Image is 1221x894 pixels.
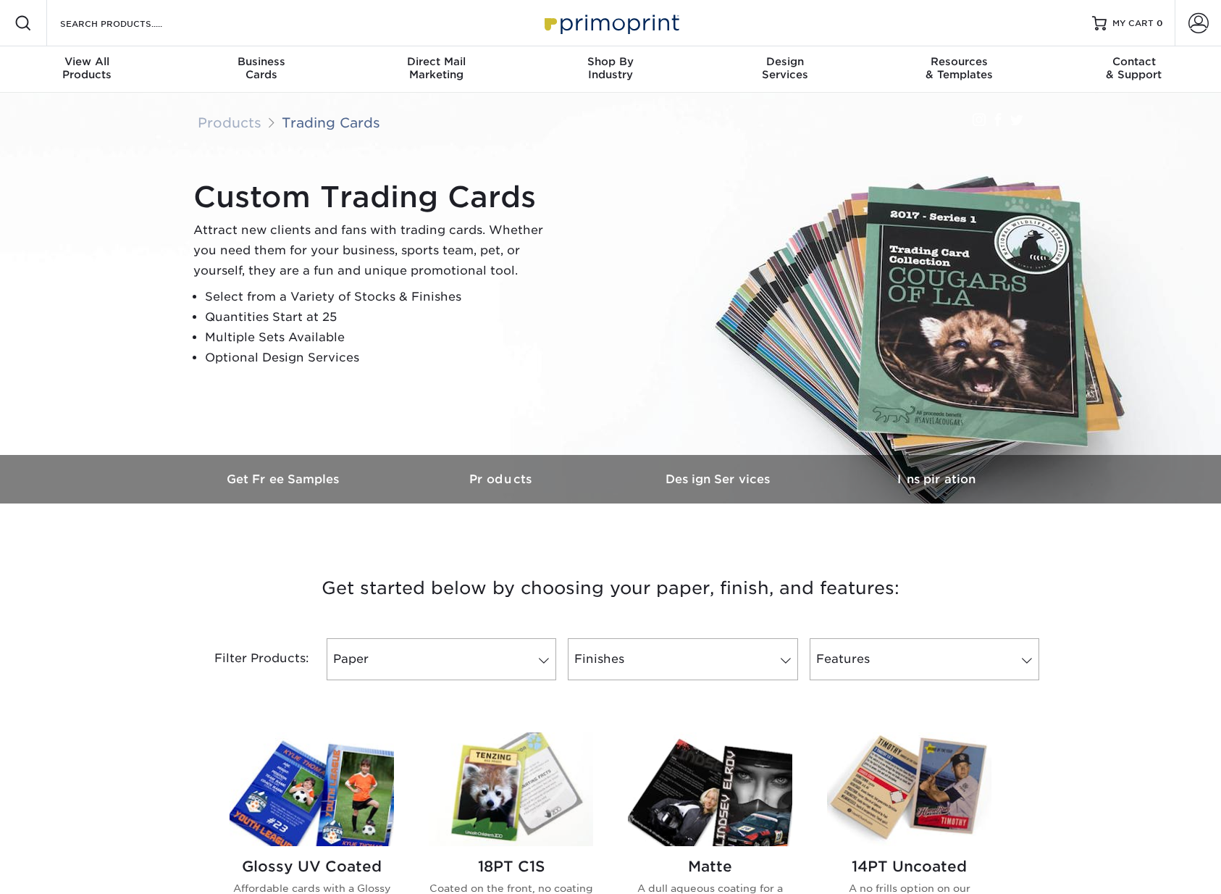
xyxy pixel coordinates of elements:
img: 18PT C1S Trading Cards [429,732,593,846]
p: Attract new clients and fans with trading cards. Whether you need them for your business, sports ... [193,220,555,281]
a: Inspiration [828,455,1045,504]
div: Services [697,55,872,81]
a: DesignServices [697,46,872,93]
h3: Inspiration [828,472,1045,486]
a: BusinessCards [175,46,349,93]
a: Trading Cards [282,114,380,130]
span: 0 [1157,18,1163,28]
input: SEARCH PRODUCTS..... [59,14,200,32]
span: Design [697,55,872,68]
div: & Support [1046,55,1221,81]
a: Shop ByIndustry [524,46,698,93]
div: Marketing [349,55,524,81]
div: & Templates [872,55,1046,81]
h3: Get started below by choosing your paper, finish, and features: [187,556,1034,621]
span: Resources [872,55,1046,68]
a: Resources& Templates [872,46,1046,93]
a: Direct MailMarketing [349,46,524,93]
a: Paper [327,638,556,680]
h3: Design Services [610,472,828,486]
span: Direct Mail [349,55,524,68]
a: Features [810,638,1039,680]
a: Finishes [568,638,797,680]
h2: Glossy UV Coated [230,858,394,875]
span: Business [175,55,349,68]
h2: 18PT C1S [429,858,593,875]
img: Matte Trading Cards [628,732,792,846]
li: Optional Design Services [205,348,555,368]
img: Glossy UV Coated Trading Cards [230,732,394,846]
h3: Get Free Samples [176,472,393,486]
a: Products [198,114,261,130]
a: Products [393,455,610,504]
span: Shop By [524,55,698,68]
h1: Custom Trading Cards [193,180,555,214]
img: 14PT Uncoated Trading Cards [827,732,991,846]
h2: Matte [628,858,792,875]
a: Contact& Support [1046,46,1221,93]
h2: 14PT Uncoated [827,858,991,875]
h3: Products [393,472,610,486]
li: Quantities Start at 25 [205,307,555,327]
a: Get Free Samples [176,455,393,504]
span: Contact [1046,55,1221,68]
li: Multiple Sets Available [205,327,555,348]
div: Cards [175,55,349,81]
span: MY CART [1112,17,1154,30]
div: Filter Products: [176,638,321,680]
div: Industry [524,55,698,81]
li: Select from a Variety of Stocks & Finishes [205,287,555,307]
img: Primoprint [538,7,683,38]
a: Design Services [610,455,828,504]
